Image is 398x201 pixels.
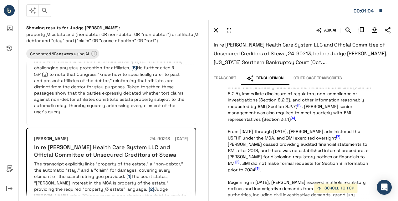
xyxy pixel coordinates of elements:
button: SCROLL TO TOP [314,184,357,193]
h6: In re [PERSON_NAME] Health Care System LLC and Official Committee of Unsecured Creditors of Stewa [34,144,188,158]
h6: 24-90213 [150,135,170,142]
div: Open Intercom Messenger [377,180,392,195]
div: Learn more about your results [26,49,99,59]
p: property /3 estate and (nondebtor OR non-debtor OR "non debtor") or affiliate /3 debtor and "stay... [26,31,201,44]
span: [2] [149,186,154,192]
button: Matter: 446137.000001 [350,4,386,17]
button: Transcript [209,72,241,85]
h6: [DATE] [175,135,188,142]
span: [9] [255,166,260,170]
span: [7] [336,135,340,139]
span: [5] [131,65,137,71]
button: Copy Citation [356,25,367,36]
span: [5] [297,103,302,107]
button: Download Transcript [369,25,380,36]
span: Generated using AI [26,51,93,56]
h6: [PERSON_NAME] [34,135,68,142]
button: Bench Opinion [241,72,288,85]
div: Matter: 446137.000001 [354,7,375,15]
button: Search [343,25,354,36]
b: 10 answer s [52,51,73,56]
span: [8] [235,160,240,164]
button: Share Transcript [382,25,393,36]
h6: Showing results for Judge [PERSON_NAME]: [26,25,201,31]
button: ASK AI [315,25,338,36]
button: Other Case Transcripts [288,72,347,85]
span: [6] [291,116,295,120]
span: In re [PERSON_NAME] Health Care System LLC and Official Committee of Unsecured Creditors of Stewa... [214,42,387,66]
span: [1] [126,174,131,179]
